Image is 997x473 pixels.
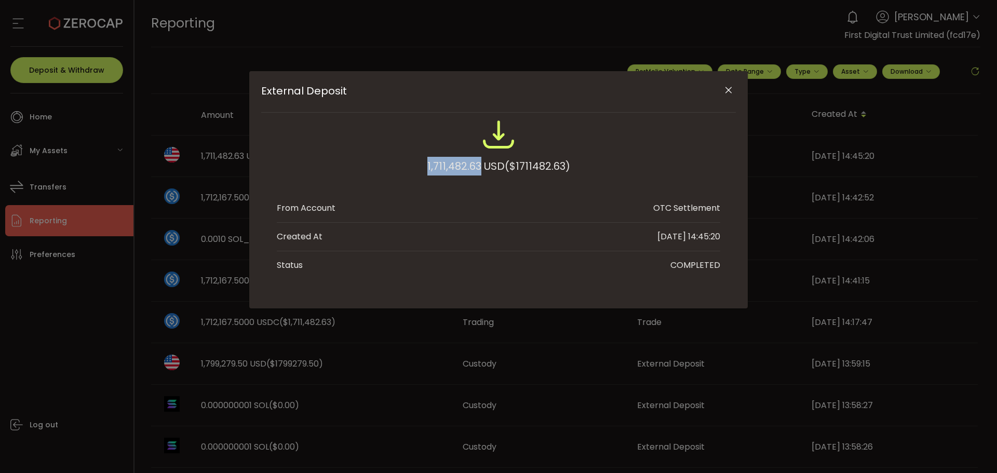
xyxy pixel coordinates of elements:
div: Created At [277,231,322,243]
div: [DATE] 14:45:20 [657,231,720,243]
div: From Account [277,202,335,214]
div: OTC Settlement [653,202,720,214]
div: 1,711,482.63 USD [427,157,570,175]
button: Close [719,82,737,100]
span: External Deposit [261,85,689,97]
iframe: Chat Widget [945,423,997,473]
div: External Deposit [249,71,748,308]
div: COMPLETED [670,259,720,272]
span: ($1711482.63) [505,157,570,175]
div: Status [277,259,303,272]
